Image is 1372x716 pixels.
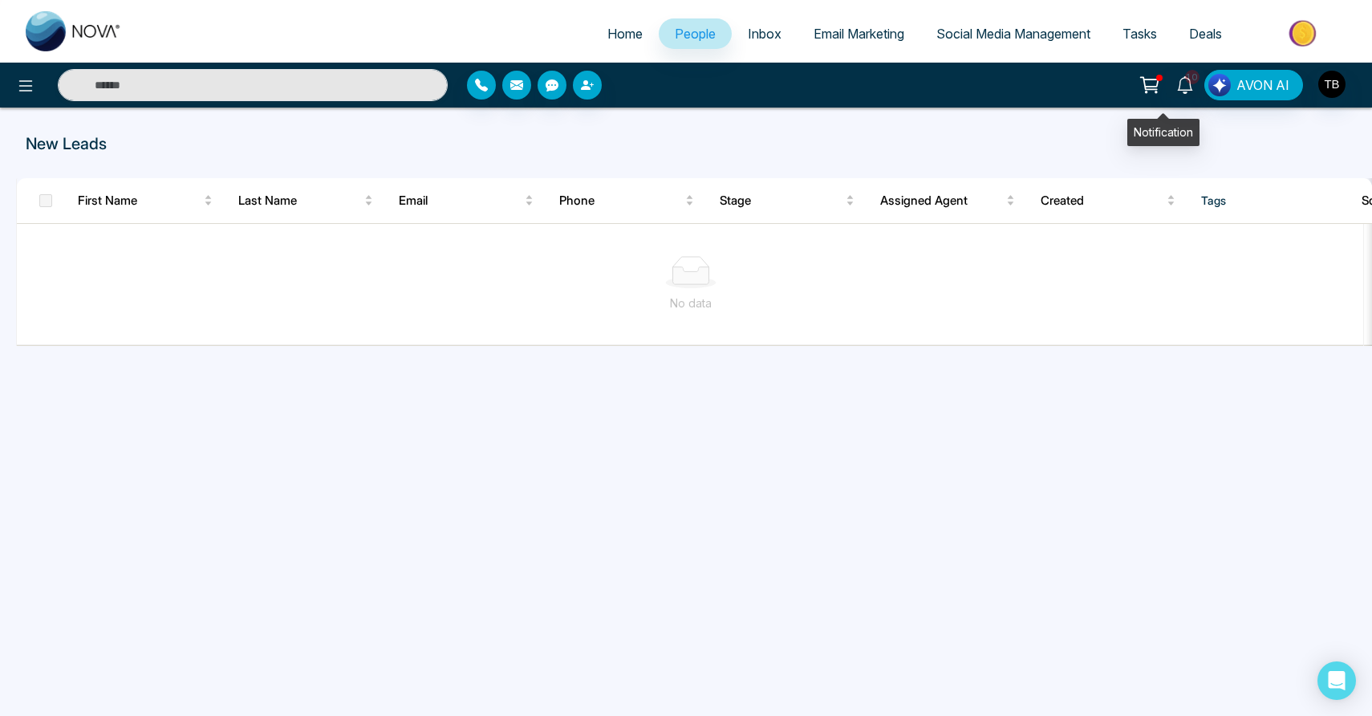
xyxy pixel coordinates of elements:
[880,191,1003,210] span: Assigned Agent
[1246,15,1362,51] img: Market-place.gif
[26,132,899,156] p: New Leads
[675,26,716,42] span: People
[1208,74,1231,96] img: Lead Flow
[1236,75,1289,95] span: AVON AI
[1204,70,1303,100] button: AVON AI
[607,26,643,42] span: Home
[399,191,522,210] span: Email
[30,295,1352,312] div: No data
[1185,70,1199,84] span: 10
[936,26,1090,42] span: Social Media Management
[26,11,122,51] img: Nova CRM Logo
[225,178,386,223] th: Last Name
[1106,18,1173,49] a: Tasks
[707,178,867,223] th: Stage
[591,18,659,49] a: Home
[659,18,732,49] a: People
[814,26,904,42] span: Email Marketing
[732,18,798,49] a: Inbox
[1166,70,1204,98] a: 10
[748,26,781,42] span: Inbox
[1317,661,1356,700] div: Open Intercom Messenger
[65,178,225,223] th: First Name
[1122,26,1157,42] span: Tasks
[867,178,1028,223] th: Assigned Agent
[559,191,682,210] span: Phone
[238,191,361,210] span: Last Name
[1173,18,1238,49] a: Deals
[78,191,201,210] span: First Name
[1189,26,1222,42] span: Deals
[720,191,842,210] span: Stage
[920,18,1106,49] a: Social Media Management
[546,178,707,223] th: Phone
[386,178,546,223] th: Email
[1028,178,1188,223] th: Created
[1127,119,1199,146] div: Notification
[1318,71,1346,98] img: User Avatar
[798,18,920,49] a: Email Marketing
[1188,178,1349,223] th: Tags
[1041,191,1163,210] span: Created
